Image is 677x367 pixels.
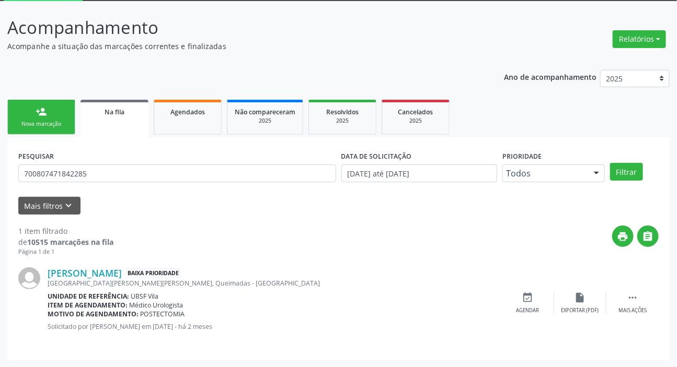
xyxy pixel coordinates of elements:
b: Unidade de referência: [48,292,129,301]
span: Baixa Prioridade [125,268,181,279]
b: Motivo de agendamento: [48,310,139,318]
div: Mais ações [618,307,647,314]
input: Nome, CNS [18,164,336,182]
div: 2025 [235,117,295,125]
div: Agendar [517,307,540,314]
div: person_add [36,106,47,117]
div: 2025 [389,117,442,125]
span: POSTECTOMIA [141,310,185,318]
span: Agendados [170,108,205,116]
p: Solicitado por [PERSON_NAME] em [DATE] - há 2 meses [48,322,502,331]
i:  [642,231,654,242]
button: Mais filtroskeyboard_arrow_down [18,197,81,215]
div: 2025 [316,117,369,125]
div: Exportar (PDF) [561,307,599,314]
b: Item de agendamento: [48,301,128,310]
span: Médico Urologista [130,301,183,310]
div: de [18,236,113,247]
a: [PERSON_NAME] [48,267,122,279]
p: Ano de acompanhamento [504,70,596,83]
div: [GEOGRAPHIC_DATA][PERSON_NAME][PERSON_NAME], Queimadas - [GEOGRAPHIC_DATA] [48,279,502,288]
div: 1 item filtrado [18,226,113,236]
button: Relatórios [613,30,666,48]
button:  [637,226,659,247]
p: Acompanhamento [7,15,471,41]
i: insert_drive_file [575,292,586,303]
button: Filtrar [610,163,643,181]
span: UBSF Vila [131,292,159,301]
i: event_available [522,292,534,303]
i: keyboard_arrow_down [63,200,75,211]
label: Prioridade [502,148,542,164]
label: PESQUISAR [18,148,54,164]
img: img [18,267,40,289]
label: DATA DE SOLICITAÇÃO [341,148,412,164]
div: Página 1 de 1 [18,247,113,256]
span: Todos [506,168,583,179]
strong: 10515 marcações na fila [27,237,113,247]
span: Não compareceram [235,108,295,116]
span: Na fila [105,108,124,116]
input: Selecione um intervalo [341,164,498,182]
span: Cancelados [398,108,433,116]
i:  [627,292,638,303]
i: print [617,231,629,242]
div: Nova marcação [15,120,67,128]
button: print [612,226,634,247]
p: Acompanhe a situação das marcações correntes e finalizadas [7,41,471,52]
span: Resolvidos [326,108,359,116]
